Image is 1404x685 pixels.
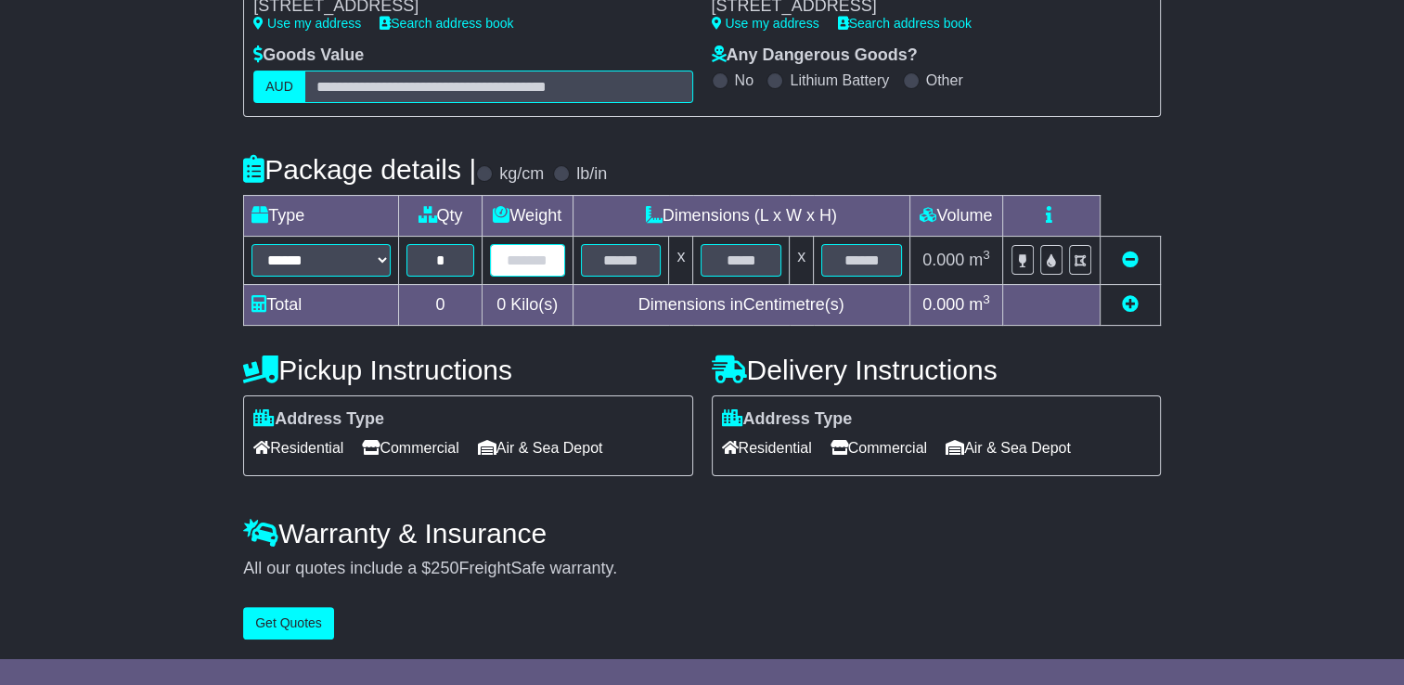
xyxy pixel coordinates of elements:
td: Qty [399,195,483,236]
h4: Warranty & Insurance [243,518,1161,549]
td: Dimensions (L x W x H) [573,195,909,236]
td: Volume [909,195,1002,236]
label: Address Type [253,409,384,430]
label: Address Type [722,409,853,430]
span: m [969,295,990,314]
td: 0 [399,284,483,325]
label: Other [926,71,963,89]
h4: Package details | [243,154,476,185]
div: All our quotes include a $ FreightSafe warranty. [243,559,1161,579]
span: Residential [253,433,343,462]
td: Weight [482,195,573,236]
a: Use my address [712,16,819,31]
a: Add new item [1122,295,1139,314]
button: Get Quotes [243,607,334,640]
td: Total [244,284,399,325]
span: 0 [496,295,506,314]
td: Type [244,195,399,236]
label: Any Dangerous Goods? [712,45,918,66]
span: Air & Sea Depot [946,433,1071,462]
span: Residential [722,433,812,462]
sup: 3 [983,248,990,262]
label: AUD [253,71,305,103]
td: Kilo(s) [482,284,573,325]
a: Search address book [380,16,513,31]
td: Dimensions in Centimetre(s) [573,284,909,325]
td: x [669,236,693,284]
sup: 3 [983,292,990,306]
span: Commercial [831,433,927,462]
label: Goods Value [253,45,364,66]
span: 0.000 [922,251,964,269]
h4: Delivery Instructions [712,355,1161,385]
td: x [790,236,814,284]
label: No [735,71,754,89]
label: lb/in [576,164,607,185]
label: Lithium Battery [790,71,889,89]
span: Air & Sea Depot [478,433,603,462]
a: Use my address [253,16,361,31]
span: Commercial [362,433,458,462]
span: m [969,251,990,269]
label: kg/cm [499,164,544,185]
span: 0.000 [922,295,964,314]
h4: Pickup Instructions [243,355,692,385]
span: 250 [431,559,458,577]
a: Remove this item [1122,251,1139,269]
a: Search address book [838,16,972,31]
